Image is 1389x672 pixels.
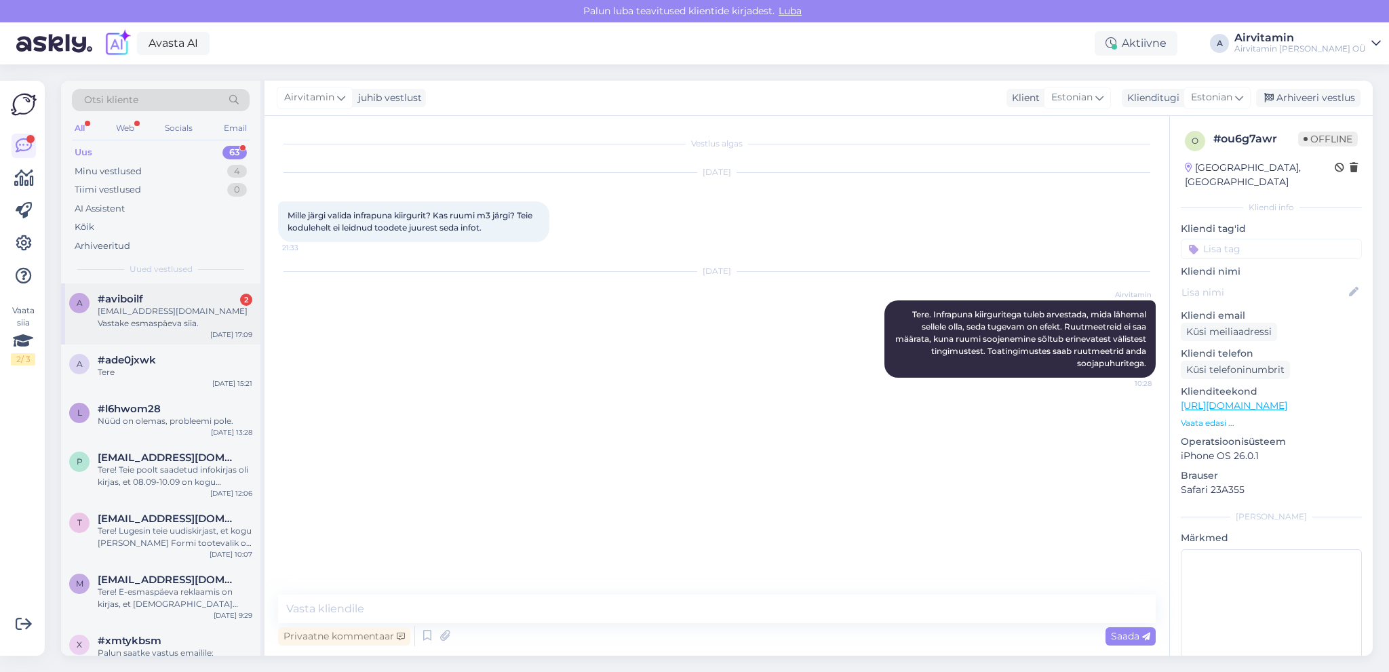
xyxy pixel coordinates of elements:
span: #aviboilf [98,293,143,305]
div: Vestlus algas [278,138,1156,150]
span: #l6hwom28 [98,403,161,415]
span: a [77,298,83,308]
span: merilin686@hotmail.com [98,574,239,586]
div: [DATE] 10:07 [210,549,252,559]
img: explore-ai [103,29,132,58]
div: [DATE] [278,166,1156,178]
div: Uus [75,146,92,159]
input: Lisa nimi [1181,285,1346,300]
div: Küsi meiliaadressi [1181,323,1277,341]
span: 10:28 [1101,378,1152,389]
div: Airvitamin [PERSON_NAME] OÜ [1234,43,1366,54]
div: Arhiveeritud [75,239,130,253]
div: Email [221,119,250,137]
div: Palun saatke vastus emailile: [EMAIL_ADDRESS][DOMAIN_NAME] [98,647,252,671]
div: Tere! Lugesin teie uudiskirjast, et kogu [PERSON_NAME] Formi tootevalik on 20% soodsamalt alates ... [98,525,252,549]
div: Airvitamin [1234,33,1366,43]
div: Vaata siia [11,304,35,365]
span: Mille järgi valida infrapuna kiirgurit? Kas ruumi m3 järgi? Teie kodulehelt ei leidnud toodete ju... [288,210,534,233]
div: A [1210,34,1229,53]
div: 2 / 3 [11,353,35,365]
div: Nüüd on olemas, probleemi pole. [98,415,252,427]
a: Avasta AI [137,32,210,55]
span: m [76,578,83,589]
div: Tere! Teie poolt saadetud infokirjas oli kirjas, et 08.09-10.09 on kogu [PERSON_NAME] Formi toote... [98,464,252,488]
p: Brauser [1181,469,1362,483]
div: [DATE] [278,265,1156,277]
div: [DATE] 17:09 [210,330,252,340]
span: x [77,639,82,650]
div: # ou6g7awr [1213,131,1298,147]
span: Saada [1111,630,1150,642]
div: Minu vestlused [75,165,142,178]
a: AirvitaminAirvitamin [PERSON_NAME] OÜ [1234,33,1381,54]
div: [DATE] 15:21 [212,378,252,389]
p: Vaata edasi ... [1181,417,1362,429]
span: Otsi kliente [84,93,138,107]
span: Uued vestlused [130,263,193,275]
div: Tiimi vestlused [75,183,141,197]
span: Estonian [1051,90,1093,105]
img: Askly Logo [11,92,37,117]
div: Kliendi info [1181,201,1362,214]
p: Kliendi nimi [1181,264,1362,279]
div: Tere! E-esmaspäeva reklaamis on kirjas, et [DEMOGRAPHIC_DATA] rakendub ka filtritele. Samas, [PER... [98,586,252,610]
span: l [77,408,82,418]
p: Kliendi tag'id [1181,222,1362,236]
div: Kõik [75,220,94,234]
span: a [77,359,83,369]
span: #ade0jxwk [98,354,156,366]
span: #xmtykbsm [98,635,161,647]
div: juhib vestlust [353,91,422,105]
div: Arhiveeri vestlus [1256,89,1361,107]
div: Klient [1006,91,1040,105]
span: Estonian [1191,90,1232,105]
div: Socials [162,119,195,137]
div: 0 [227,183,247,197]
div: Privaatne kommentaar [278,627,410,646]
p: Kliendi telefon [1181,347,1362,361]
div: [GEOGRAPHIC_DATA], [GEOGRAPHIC_DATA] [1185,161,1335,189]
div: 2 [240,294,252,306]
span: Offline [1298,132,1358,146]
div: [EMAIL_ADDRESS][DOMAIN_NAME] Vastake esmaspäeva siia. [98,305,252,330]
span: triin.nuut@gmail.com [98,513,239,525]
div: [DATE] 13:28 [211,427,252,437]
span: 21:33 [282,243,333,253]
p: Safari 23A355 [1181,483,1362,497]
div: 4 [227,165,247,178]
div: Web [113,119,137,137]
span: piret.kattai@gmail.com [98,452,239,464]
span: Airvitamin [284,90,334,105]
p: Märkmed [1181,531,1362,545]
div: AI Assistent [75,202,125,216]
div: Küsi telefoninumbrit [1181,361,1290,379]
span: Luba [775,5,806,17]
span: t [77,517,82,528]
div: [DATE] 12:06 [210,488,252,498]
p: Klienditeekond [1181,384,1362,399]
span: Tere. Infrapuna kiirguritega tuleb arvestada, mida lähemal sellele olla, seda tugevam on efekt. R... [895,309,1148,368]
span: o [1192,136,1198,146]
p: Operatsioonisüsteem [1181,435,1362,449]
p: iPhone OS 26.0.1 [1181,449,1362,463]
input: Lisa tag [1181,239,1362,259]
div: [PERSON_NAME] [1181,511,1362,523]
div: 63 [222,146,247,159]
p: Kliendi email [1181,309,1362,323]
div: [DATE] 9:29 [214,610,252,620]
div: Aktiivne [1095,31,1177,56]
span: p [77,456,83,467]
div: Tere [98,366,252,378]
a: [URL][DOMAIN_NAME] [1181,399,1287,412]
div: All [72,119,87,137]
span: Airvitamin [1101,290,1152,300]
div: Klienditugi [1122,91,1179,105]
